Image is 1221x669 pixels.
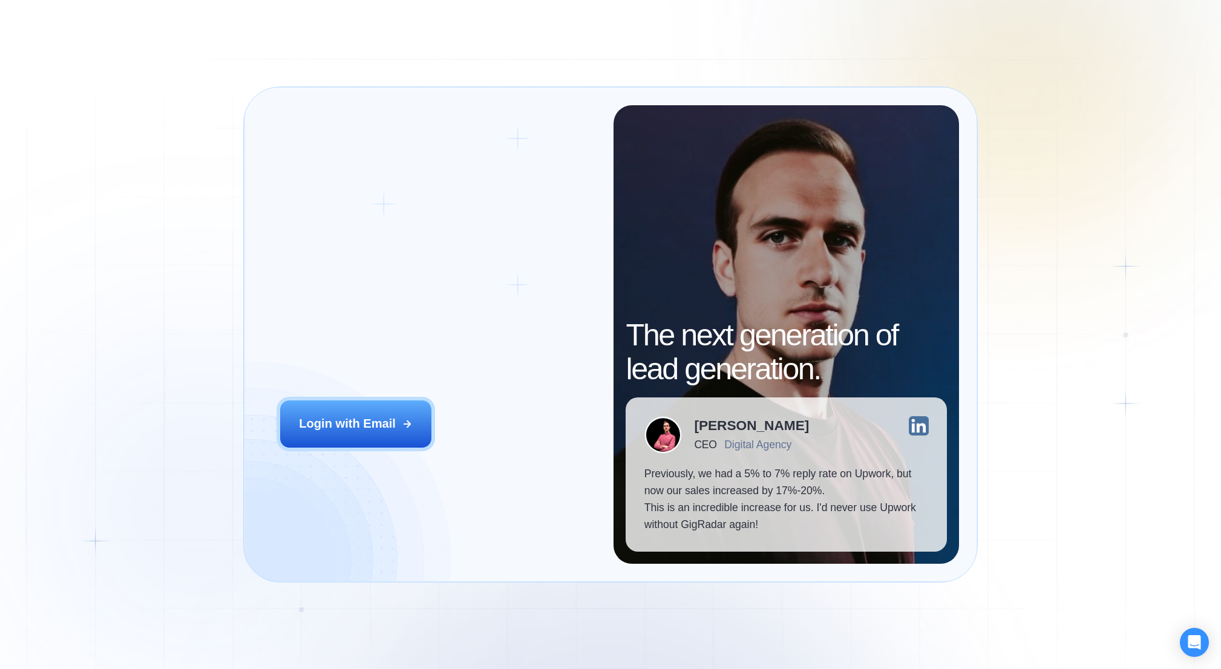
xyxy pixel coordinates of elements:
[724,439,791,451] div: Digital Agency
[299,416,396,432] div: Login with Email
[694,439,716,451] div: CEO
[1180,628,1209,657] div: Open Intercom Messenger
[694,419,809,432] div: [PERSON_NAME]
[644,466,929,533] p: Previously, we had a 5% to 7% reply rate on Upwork, but now our sales increased by 17%-20%. This ...
[626,318,946,385] h2: The next generation of lead generation.
[280,400,431,448] button: Login with Email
